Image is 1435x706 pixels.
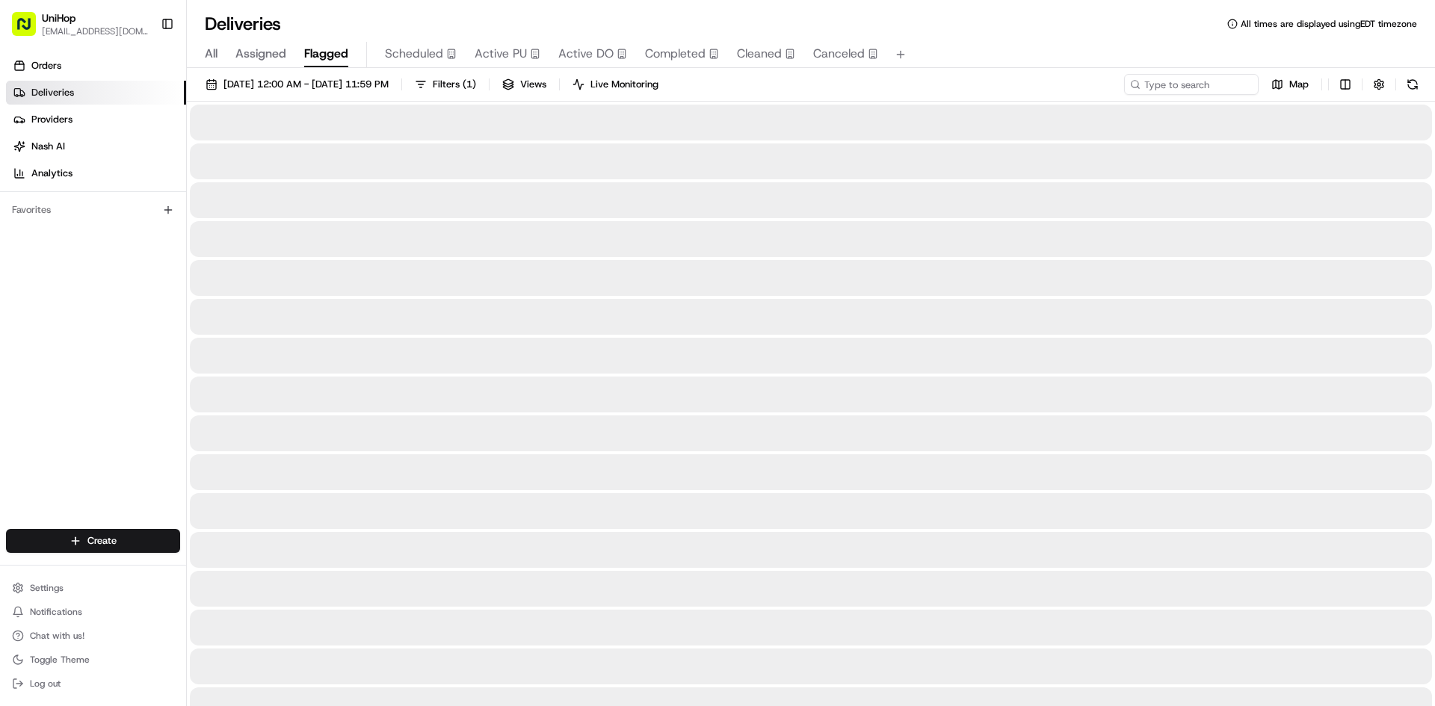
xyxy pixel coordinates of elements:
[6,81,186,105] a: Deliveries
[9,211,120,238] a: 📗Knowledge Base
[30,654,90,666] span: Toggle Theme
[51,158,189,170] div: We're available if you need us!
[645,45,706,63] span: Completed
[149,253,181,264] span: Pylon
[433,78,476,91] span: Filters
[199,74,395,95] button: [DATE] 12:00 AM - [DATE] 11:59 PM
[463,78,476,91] span: ( 1 )
[223,78,389,91] span: [DATE] 12:00 AM - [DATE] 11:59 PM
[15,60,272,84] p: Welcome 👋
[1402,74,1423,95] button: Refresh
[205,45,217,63] span: All
[42,10,75,25] button: UniHop
[6,578,180,598] button: Settings
[31,59,61,72] span: Orders
[42,25,149,37] button: [EMAIL_ADDRESS][DOMAIN_NAME]
[1124,74,1259,95] input: Type to search
[6,673,180,694] button: Log out
[39,96,247,112] input: Clear
[558,45,614,63] span: Active DO
[126,218,138,230] div: 💻
[15,218,27,230] div: 📗
[566,74,665,95] button: Live Monitoring
[6,54,186,78] a: Orders
[31,86,74,99] span: Deliveries
[496,74,553,95] button: Views
[385,45,443,63] span: Scheduled
[6,134,186,158] a: Nash AI
[1265,74,1315,95] button: Map
[6,108,186,131] a: Providers
[30,582,64,594] span: Settings
[1241,18,1417,30] span: All times are displayed using EDT timezone
[51,143,245,158] div: Start new chat
[6,198,180,222] div: Favorites
[105,253,181,264] a: Powered byPylon
[6,649,180,670] button: Toggle Theme
[15,15,45,45] img: Nash
[235,45,286,63] span: Assigned
[30,217,114,232] span: Knowledge Base
[6,601,180,622] button: Notifications
[520,78,546,91] span: Views
[590,78,658,91] span: Live Monitoring
[87,534,117,548] span: Create
[205,12,281,36] h1: Deliveries
[304,45,348,63] span: Flagged
[254,147,272,165] button: Start new chat
[141,217,240,232] span: API Documentation
[31,140,65,153] span: Nash AI
[31,167,72,180] span: Analytics
[737,45,782,63] span: Cleaned
[813,45,865,63] span: Canceled
[6,625,180,646] button: Chat with us!
[475,45,527,63] span: Active PU
[1289,78,1309,91] span: Map
[408,74,483,95] button: Filters(1)
[6,529,180,553] button: Create
[30,630,84,642] span: Chat with us!
[30,606,82,618] span: Notifications
[6,161,186,185] a: Analytics
[15,143,42,170] img: 1736555255976-a54dd68f-1ca7-489b-9aae-adbdc363a1c4
[31,113,72,126] span: Providers
[120,211,246,238] a: 💻API Documentation
[30,678,61,690] span: Log out
[6,6,155,42] button: UniHop[EMAIL_ADDRESS][DOMAIN_NAME]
